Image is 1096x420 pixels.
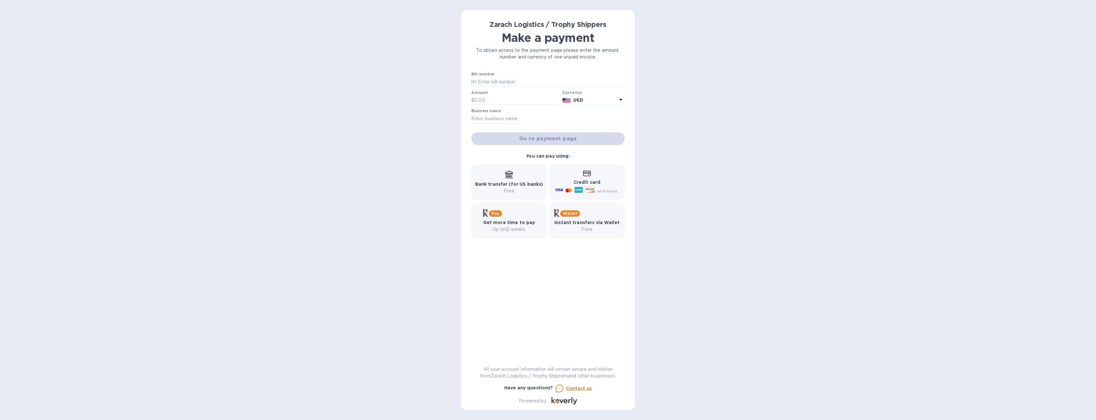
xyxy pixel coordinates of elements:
b: USD [573,97,583,103]
span: and more... [597,189,620,193]
img: USD [562,98,571,103]
p: $ [471,97,474,104]
b: Get more time to pay [483,220,535,225]
p: All your account information will remain secure and hidden from Zarach Logistics / Trophy Shipper... [471,366,625,379]
b: Zarach Logistics / Trophy Shippers [490,20,606,28]
b: You can pay using: [526,153,570,159]
input: Enter bill number [476,77,625,87]
b: Currency [562,90,582,95]
p: To obtain access to the payment page please enter the amount, number and currency of one unpaid i... [471,47,625,60]
p: Up to 12 weeks [483,226,535,233]
label: Business name [471,109,501,113]
p: Free [475,188,543,194]
p: Free [554,226,620,233]
b: Pay [491,211,499,216]
input: Enter business name [471,114,625,123]
u: Contact us [566,386,592,391]
input: 0.00 [474,96,560,105]
b: Wallet [563,211,577,216]
b: Bank transfer (for US banks) [475,182,543,187]
p: Powered by [519,398,546,404]
b: Instant transfers via Wallet [554,220,620,225]
b: Have any questions? [504,385,553,390]
h1: Make a payment [471,31,625,44]
b: Credit card [574,180,600,185]
label: Amount [471,91,488,95]
label: Bill number [471,73,494,76]
p: № [471,79,476,85]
